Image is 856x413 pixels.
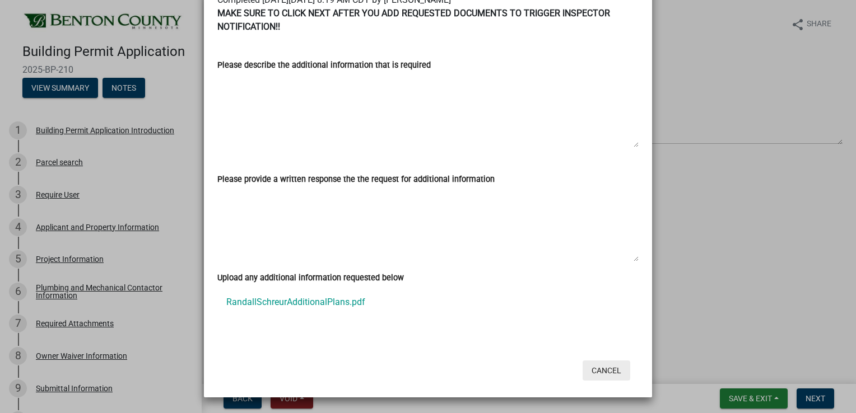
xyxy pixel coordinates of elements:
strong: MAKE SURE TO CLICK NEXT AFTER YOU ADD REQUESTED DOCUMENTS TO TRIGGER INSPECTOR NOTIFICATION!! [217,8,610,32]
label: Please provide a written response the the request for additional information [217,176,495,184]
label: Upload any additional information requested below [217,274,404,282]
button: Cancel [583,360,630,381]
a: RandallSchreurAdditionalPlans.pdf [217,289,639,316]
label: Please describe the additional information that is required [217,62,431,69]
